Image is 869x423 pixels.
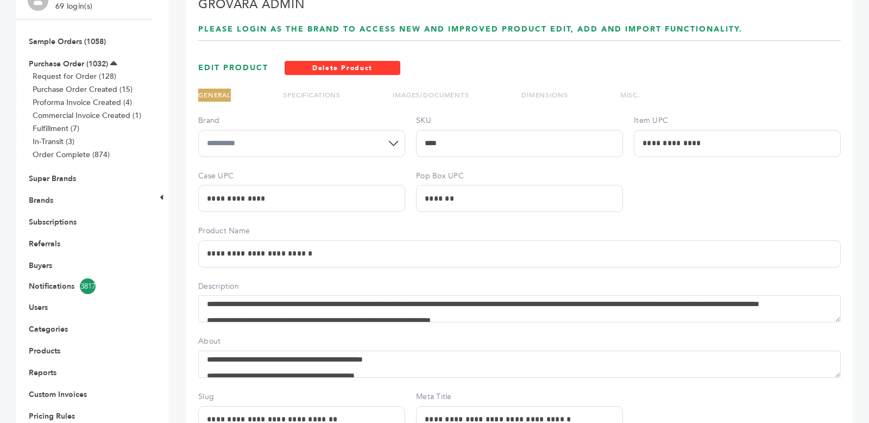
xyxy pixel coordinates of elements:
[29,59,108,69] a: Purchase Order (1032)
[285,61,400,75] a: Delete Product
[198,336,841,347] label: About
[29,278,140,294] a: Notifications3817
[416,115,623,126] label: SKU
[33,150,110,160] a: Order Complete (874)
[198,91,231,99] a: GENERAL
[33,84,133,95] a: Purchase Order Created (15)
[33,97,132,108] a: Proforma Invoice Created (4)
[33,123,79,134] a: Fulfillment (7)
[29,368,56,378] a: Reports
[29,173,76,184] a: Super Brands
[29,411,75,421] a: Pricing Rules
[198,24,841,35] h1: Please login as the Brand to access new and improved Product Edit, Add and Import functionality.
[29,346,60,356] a: Products
[198,391,405,402] label: Slug
[198,226,841,237] label: Product Name
[29,217,77,227] a: Subscriptions
[80,278,96,294] span: 3817
[33,71,116,82] a: Request for Order (128)
[33,110,141,121] a: Commercial Invoice Created (1)
[198,171,405,182] label: Case UPC
[29,302,48,313] a: Users
[620,91,640,99] a: MISC.
[416,171,623,182] label: Pop Box UPC
[521,91,568,99] a: DIMENSIONS
[416,391,623,402] label: Meta Title
[198,281,841,292] label: Description
[33,136,74,147] a: In-Transit (3)
[29,195,53,206] a: Brands
[283,91,341,99] a: SPECIFICATIONS
[29,324,68,334] a: Categories
[29,389,87,400] a: Custom Invoices
[29,239,60,249] a: Referrals
[634,115,841,126] label: Item UPC
[29,36,106,47] a: Sample Orders (1058)
[198,115,405,126] label: Brand
[198,63,268,73] h1: EDIT PRODUCT
[393,91,469,99] a: IMAGES/DOCUMENTS
[29,260,52,271] a: Buyers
